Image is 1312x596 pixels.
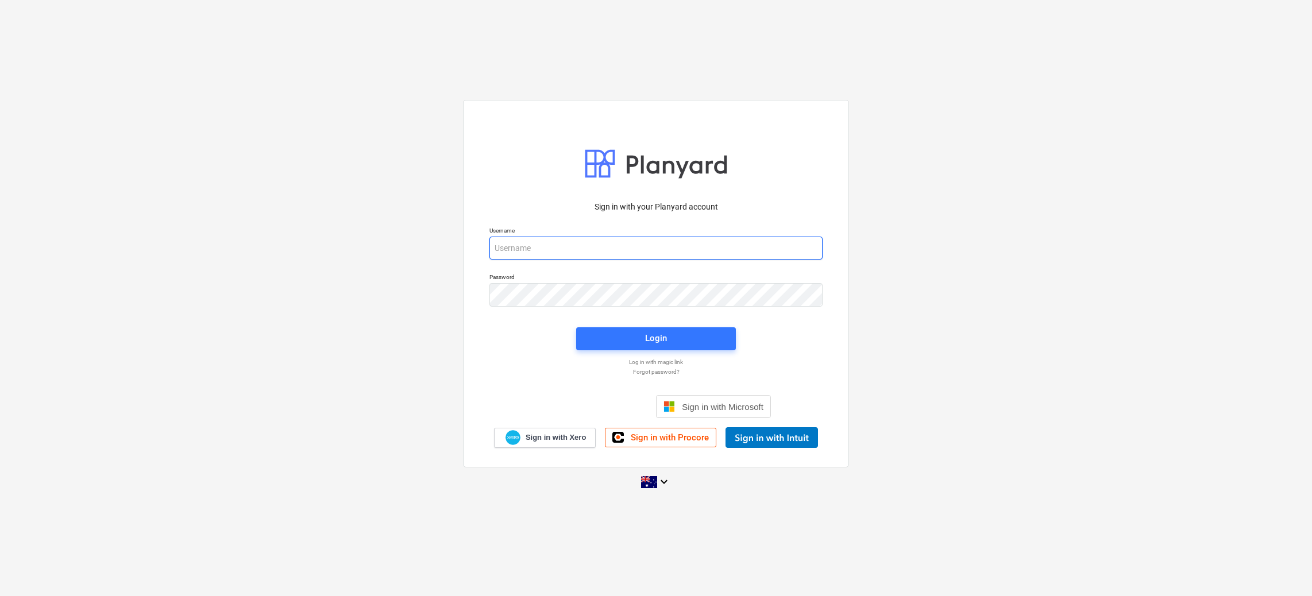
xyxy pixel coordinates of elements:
[631,432,709,443] span: Sign in with Procore
[663,401,675,412] img: Microsoft logo
[489,227,823,237] p: Username
[505,430,520,446] img: Xero logo
[576,327,736,350] button: Login
[526,432,586,443] span: Sign in with Xero
[489,237,823,260] input: Username
[657,475,671,489] i: keyboard_arrow_down
[535,394,653,419] iframe: Sign in with Google Button
[645,331,667,346] div: Login
[682,402,763,412] span: Sign in with Microsoft
[484,368,828,376] a: Forgot password?
[489,201,823,213] p: Sign in with your Planyard account
[484,358,828,366] a: Log in with magic link
[489,273,823,283] p: Password
[494,428,596,448] a: Sign in with Xero
[605,428,716,447] a: Sign in with Procore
